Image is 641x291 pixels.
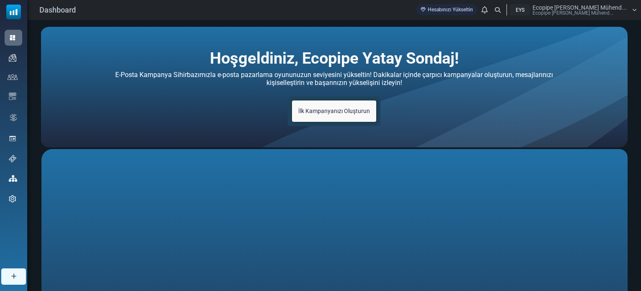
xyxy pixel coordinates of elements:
[8,74,18,80] img: contacts-icon.svg
[41,69,628,89] h4: E-Posta Kampanya Sihirbazımızla e-posta pazarlama oyununuzun seviyesini yükseltin! Dakikalar için...
[532,10,613,15] span: Ecopipe [PERSON_NAME] Mühend...
[9,113,18,122] img: workflow.svg
[210,48,459,62] h2: Hoşgeldiniz, Ecopipe Yatay Sondaj!
[9,135,16,142] img: landing_pages.svg
[509,4,530,15] div: EYS
[9,34,16,41] img: dashboard-icon-active.svg
[39,4,76,15] span: Dashboard
[9,54,16,62] img: campaigns-icon.png
[9,155,16,162] img: support-icon.svg
[509,4,637,15] a: EYS Ecopipe [PERSON_NAME] Mühend... Ecopipe [PERSON_NAME] Mühend...
[532,5,627,10] span: Ecopipe [PERSON_NAME] Mühend...
[9,93,16,100] img: email-templates-icon.svg
[6,5,21,19] img: mailsoftly_icon_blue_white.svg
[9,195,16,203] img: settings-icon.svg
[298,108,370,114] span: İlk Kampanyanızı Oluşturun
[416,4,477,15] a: Hesabınızı Yükseltin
